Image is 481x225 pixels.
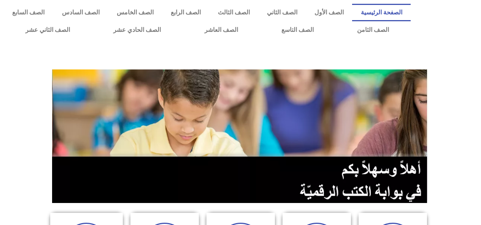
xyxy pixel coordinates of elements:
[260,21,335,39] a: الصف التاسع
[352,4,411,21] a: الصفحة الرئيسية
[183,21,260,39] a: الصف العاشر
[209,4,258,21] a: الصف الثالث
[53,4,108,21] a: الصف السادس
[108,4,162,21] a: الصف الخامس
[258,4,306,21] a: الصف الثاني
[92,21,183,39] a: الصف الحادي عشر
[335,21,411,39] a: الصف الثامن
[162,4,209,21] a: الصف الرابع
[306,4,352,21] a: الصف الأول
[4,4,53,21] a: الصف السابع
[4,21,92,39] a: الصف الثاني عشر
